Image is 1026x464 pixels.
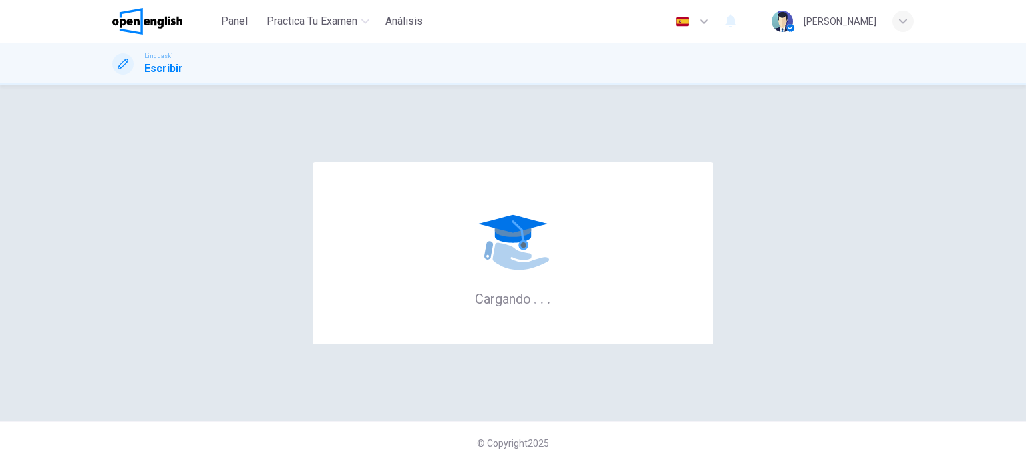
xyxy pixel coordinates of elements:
img: es [674,17,691,27]
button: Practica tu examen [261,9,375,33]
span: © Copyright 2025 [477,438,549,449]
img: Profile picture [772,11,793,32]
a: OpenEnglish logo [112,8,213,35]
span: Panel [221,13,248,29]
span: Análisis [385,13,423,29]
span: Practica tu examen [267,13,357,29]
span: Linguaskill [144,51,177,61]
img: OpenEnglish logo [112,8,182,35]
h6: . [533,286,538,308]
h1: Escribir [144,61,183,77]
h6: . [546,286,551,308]
button: Análisis [380,9,428,33]
h6: . [540,286,544,308]
button: Panel [213,9,256,33]
div: [PERSON_NAME] [804,13,876,29]
h6: Cargando [475,290,551,307]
